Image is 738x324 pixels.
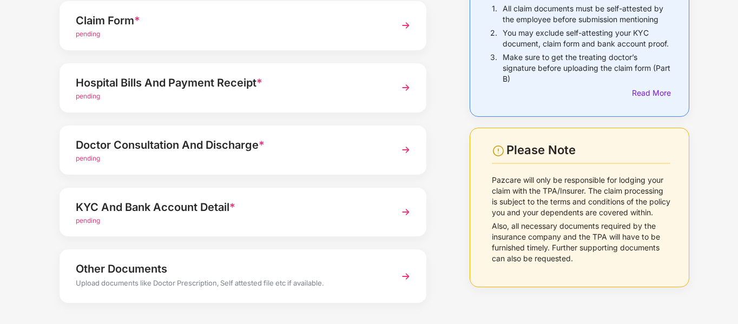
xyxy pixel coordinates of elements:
img: svg+xml;base64,PHN2ZyBpZD0iTmV4dCIgeG1sbnM9Imh0dHA6Ly93d3cudzMub3JnLzIwMDAvc3ZnIiB3aWR0aD0iMzYiIG... [396,140,416,160]
p: Also, all necessary documents required by the insurance company and the TPA will have to be furni... [492,221,671,264]
p: 3. [490,52,497,84]
span: pending [76,154,100,162]
p: Make sure to get the treating doctor’s signature before uploading the claim form (Part B) [503,52,670,84]
div: Claim Form [76,12,382,29]
p: You may exclude self-attesting your KYC document, claim form and bank account proof. [503,28,670,49]
span: pending [76,30,100,38]
img: svg+xml;base64,PHN2ZyBpZD0iTmV4dCIgeG1sbnM9Imh0dHA6Ly93d3cudzMub3JnLzIwMDAvc3ZnIiB3aWR0aD0iMzYiIG... [396,202,416,222]
span: pending [76,216,100,224]
img: svg+xml;base64,PHN2ZyBpZD0iTmV4dCIgeG1sbnM9Imh0dHA6Ly93d3cudzMub3JnLzIwMDAvc3ZnIiB3aWR0aD0iMzYiIG... [396,78,416,97]
div: Other Documents [76,260,382,277]
div: KYC And Bank Account Detail [76,199,382,216]
div: Read More [632,87,670,99]
img: svg+xml;base64,PHN2ZyBpZD0iTmV4dCIgeG1sbnM9Imh0dHA6Ly93d3cudzMub3JnLzIwMDAvc3ZnIiB3aWR0aD0iMzYiIG... [396,16,416,35]
p: 2. [490,28,497,49]
img: svg+xml;base64,PHN2ZyBpZD0iTmV4dCIgeG1sbnM9Imh0dHA6Ly93d3cudzMub3JnLzIwMDAvc3ZnIiB3aWR0aD0iMzYiIG... [396,267,416,286]
div: Upload documents like Doctor Prescription, Self attested file etc if available. [76,277,382,292]
p: 1. [492,3,497,25]
div: Doctor Consultation And Discharge [76,136,382,154]
img: svg+xml;base64,PHN2ZyBpZD0iV2FybmluZ18tXzI0eDI0IiBkYXRhLW5hbWU9Ildhcm5pbmcgLSAyNHgyNCIgeG1sbnM9Im... [492,144,505,157]
div: Please Note [506,143,670,157]
p: All claim documents must be self-attested by the employee before submission mentioning [503,3,670,25]
p: Pazcare will only be responsible for lodging your claim with the TPA/Insurer. The claim processin... [492,175,671,218]
span: pending [76,92,100,100]
div: Hospital Bills And Payment Receipt [76,74,382,91]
